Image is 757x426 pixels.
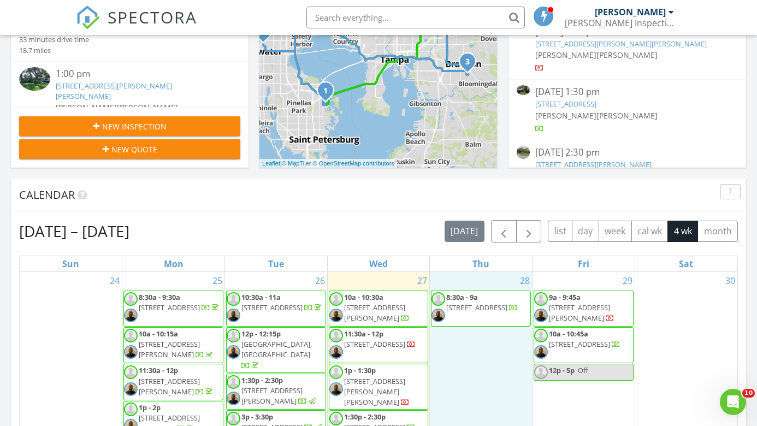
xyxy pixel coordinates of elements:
[226,327,326,373] a: 12p - 12:15p [GEOGRAPHIC_DATA], [GEOGRAPHIC_DATA]
[19,139,240,159] button: New Quote
[139,339,200,359] span: [STREET_ADDRESS][PERSON_NAME]
[329,292,343,306] img: default-user-f0147aede5fd5fa78ca7ade42f37bd4542148d508eef1c3d3ea960f66861d68b.jpg
[445,221,484,242] button: [DATE]
[549,303,610,323] span: [STREET_ADDRESS][PERSON_NAME]
[241,375,283,385] span: 1:30p - 2:30p
[534,365,548,379] img: default-user-f0147aede5fd5fa78ca7ade42f37bd4542148d508eef1c3d3ea960f66861d68b.jpg
[111,144,157,155] span: New Quote
[344,365,376,375] span: 1p - 1:30p
[596,110,658,121] span: [PERSON_NAME]
[241,292,323,312] a: 10:30a - 11a [STREET_ADDRESS]
[162,256,186,271] a: Monday
[535,110,596,121] span: [PERSON_NAME]
[599,221,632,242] button: week
[19,220,129,242] h2: [DATE] – [DATE]
[19,116,240,136] button: New Inspection
[282,160,311,167] a: © MapTiler
[549,329,588,339] span: 10a - 10:45a
[742,389,755,398] span: 10
[677,256,695,271] a: Saturday
[139,403,161,412] span: 1p - 2p
[124,309,138,322] img: img_9710.jpg
[518,272,532,289] a: Go to August 28, 2025
[241,329,312,370] a: 12p - 12:15p [GEOGRAPHIC_DATA], [GEOGRAPHIC_DATA]
[313,272,327,289] a: Go to August 26, 2025
[323,87,328,95] i: 1
[210,272,224,289] a: Go to August 25, 2025
[572,221,599,242] button: day
[534,329,548,342] img: default-user-f0147aede5fd5fa78ca7ade42f37bd4542148d508eef1c3d3ea960f66861d68b.jpg
[124,365,138,379] img: default-user-f0147aede5fd5fa78ca7ade42f37bd4542148d508eef1c3d3ea960f66861d68b.jpg
[534,309,548,322] img: img_9710.jpg
[56,102,117,113] span: [PERSON_NAME]
[549,292,581,302] span: 9a - 9:45a
[123,291,223,327] a: 8:30a - 9:30a [STREET_ADDRESS]
[19,67,50,91] img: 9366516%2Fcover_photos%2FxbkOBMYHBabObmKtmKZO%2Fsmall.jpg
[446,292,518,312] a: 8:30a - 9a [STREET_ADDRESS]
[535,85,720,99] div: [DATE] 1:30 pm
[227,309,240,322] img: img_9710.jpg
[723,272,737,289] a: Go to August 30, 2025
[124,403,138,416] img: default-user-f0147aede5fd5fa78ca7ade42f37bd4542148d508eef1c3d3ea960f66861d68b.jpg
[241,412,273,422] span: 3p - 3:30p
[367,256,390,271] a: Wednesday
[262,160,280,167] a: Leaflet
[517,85,738,134] a: [DATE] 1:30 pm [STREET_ADDRESS] [PERSON_NAME][PERSON_NAME]
[108,5,197,28] span: SPECTORA
[548,221,572,242] button: list
[102,121,167,132] span: New Inspection
[431,291,531,327] a: 8:30a - 9a [STREET_ADDRESS]
[329,327,429,363] a: 11:30a - 12p [STREET_ADDRESS]
[344,292,410,323] a: 10a - 10:30a [STREET_ADDRESS][PERSON_NAME]
[465,58,470,66] i: 3
[329,412,343,425] img: default-user-f0147aede5fd5fa78ca7ade42f37bd4542148d508eef1c3d3ea960f66861d68b.jpg
[549,365,575,375] span: 12p - 5p
[697,221,738,242] button: month
[468,61,474,68] div: 625 Dewolf Rd, Brandon, FL 33511
[259,159,397,168] div: |
[241,375,317,406] a: 1:30p - 2:30p [STREET_ADDRESS][PERSON_NAME]
[720,389,746,415] iframe: Intercom live chat
[344,412,386,422] span: 1:30p - 2:30p
[139,329,215,359] a: 10a - 10:15a [STREET_ADDRESS][PERSON_NAME]
[344,376,405,407] span: [STREET_ADDRESS][PERSON_NAME][PERSON_NAME]
[227,412,240,425] img: default-user-f0147aede5fd5fa78ca7ade42f37bd4542148d508eef1c3d3ea960f66861d68b.jpg
[329,382,343,396] img: img_9710.jpg
[517,146,530,159] img: streetview
[60,256,81,271] a: Sunday
[263,31,270,38] div: 1730 Kenneth, Clearwater FL 33755
[76,5,100,29] img: The Best Home Inspection Software - Spectora
[534,345,548,359] img: img_9710.jpg
[124,292,138,306] img: default-user-f0147aede5fd5fa78ca7ade42f37bd4542148d508eef1c3d3ea960f66861d68b.jpg
[620,272,635,289] a: Go to August 29, 2025
[139,365,178,375] span: 11:30a - 12p
[226,291,326,327] a: 10:30a - 11a [STREET_ADDRESS]
[535,39,707,49] a: [STREET_ADDRESS][PERSON_NAME][PERSON_NAME]
[139,329,178,339] span: 10a - 10:15a
[329,329,343,342] img: default-user-f0147aede5fd5fa78ca7ade42f37bd4542148d508eef1c3d3ea960f66861d68b.jpg
[56,67,222,81] div: 1:00 pm
[596,50,658,60] span: [PERSON_NAME]
[241,292,281,302] span: 10:30a - 11a
[329,365,343,379] img: default-user-f0147aede5fd5fa78ca7ade42f37bd4542148d508eef1c3d3ea960f66861d68b.jpg
[124,345,138,359] img: img_9710.jpg
[306,7,525,28] input: Search everything...
[549,292,614,323] a: 9a - 9:45a [STREET_ADDRESS][PERSON_NAME]
[227,375,240,389] img: default-user-f0147aede5fd5fa78ca7ade42f37bd4542148d508eef1c3d3ea960f66861d68b.jpg
[313,160,394,167] a: © OpenStreetMap contributors
[227,345,240,359] img: img_9710.jpg
[344,303,405,323] span: [STREET_ADDRESS][PERSON_NAME]
[139,376,200,397] span: [STREET_ADDRESS][PERSON_NAME]
[517,25,738,74] a: [DATE] 1:00 pm [STREET_ADDRESS][PERSON_NAME][PERSON_NAME] [PERSON_NAME][PERSON_NAME]
[535,159,652,169] a: [STREET_ADDRESS][PERSON_NAME]
[326,90,332,97] div: 970 San Carlos Ct NE, St. Petersburg, FL 33702
[535,99,596,109] a: [STREET_ADDRESS]
[491,220,517,242] button: Previous
[241,386,303,406] span: [STREET_ADDRESS][PERSON_NAME]
[117,102,178,113] span: [PERSON_NAME]
[578,365,588,375] span: Off
[241,339,312,359] span: [GEOGRAPHIC_DATA], [GEOGRAPHIC_DATA]
[431,292,445,306] img: default-user-f0147aede5fd5fa78ca7ade42f37bd4542148d508eef1c3d3ea960f66861d68b.jpg
[56,81,172,101] a: [STREET_ADDRESS][PERSON_NAME][PERSON_NAME]
[667,221,698,242] button: 4 wk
